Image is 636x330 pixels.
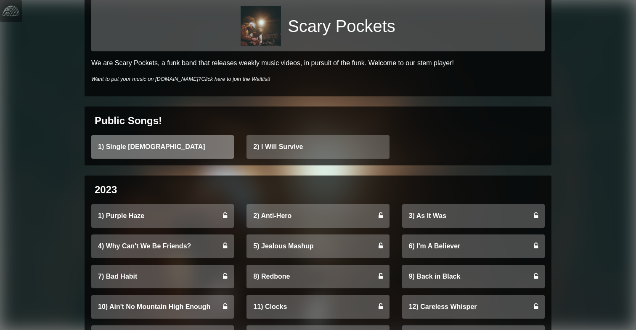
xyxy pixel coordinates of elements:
p: We are Scary Pockets, a funk band that releases weekly music videos, in pursuit of the funk. Welc... [91,58,545,68]
a: 5) Jealous Mashup [246,234,389,258]
a: 10) Ain't No Mountain High Enough [91,295,234,319]
img: logo-white-4c48a5e4bebecaebe01ca5a9d34031cfd3d4ef9ae749242e8c4bf12ef99f53e8.png [3,3,19,19]
a: 8) Redbone [246,265,389,288]
div: 2023 [95,182,117,197]
a: 6) I'm A Believer [402,234,545,258]
a: 9) Back in Black [402,265,545,288]
a: 3) As It Was [402,204,545,228]
a: 2) Anti-Hero [246,204,389,228]
i: Want to put your music on [DOMAIN_NAME]? [91,76,270,82]
a: 2) I Will Survive [246,135,389,159]
a: 11) Clocks [246,295,389,319]
img: eb2b9f1fcec850ed7bd0394cef72471172fe51341a211d5a1a78223ca1d8a2ba.jpg [241,6,281,46]
a: 7) Bad Habit [91,265,234,288]
a: 12) Careless Whisper [402,295,545,319]
a: 1) Single [DEMOGRAPHIC_DATA] [91,135,234,159]
a: 4) Why Can't We Be Friends? [91,234,234,258]
h1: Scary Pockets [288,16,395,36]
a: 1) Purple Haze [91,204,234,228]
a: Click here to join the Waitlist! [201,76,270,82]
div: Public Songs! [95,113,162,128]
